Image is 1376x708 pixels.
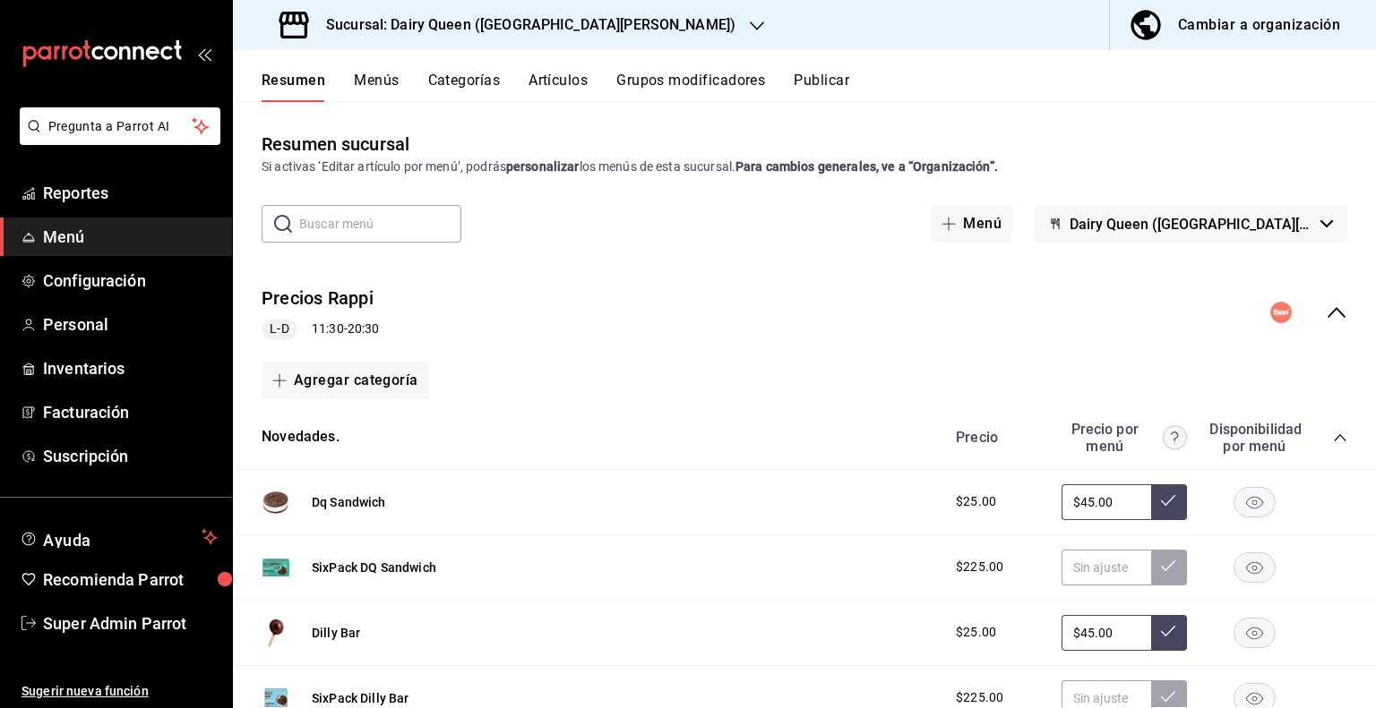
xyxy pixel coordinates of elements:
[428,72,501,102] button: Categorías
[43,567,218,592] span: Recomienda Parrot
[312,689,409,707] button: SixPack Dilly Bar
[1062,484,1151,520] input: Sin ajuste
[21,682,218,701] span: Sugerir nueva función
[1062,550,1151,585] input: Sin ajuste
[1062,421,1187,455] div: Precio por menú
[43,444,218,468] span: Suscripción
[1333,431,1347,445] button: collapse-category-row
[262,131,409,158] div: Resumen sucursal
[299,206,461,242] input: Buscar menú
[312,559,436,576] button: SixPack DQ Sandwich
[735,159,998,174] strong: Para cambios generales, ve a “Organización”.
[262,427,340,448] button: Novedades.
[233,271,1376,354] div: collapse-menu-row
[262,618,290,647] img: Preview
[262,158,1347,176] div: Si activas ‘Editar artículo por menú’, podrás los menús de esta sucursal.
[262,362,429,399] button: Agregar categoría
[312,624,360,642] button: Dilly Bar
[529,72,588,102] button: Artículos
[197,47,211,61] button: open_drawer_menu
[312,14,735,36] h3: Sucursal: Dairy Queen ([GEOGRAPHIC_DATA][PERSON_NAME])
[262,553,290,582] img: Preview
[1178,13,1340,38] div: Cambiar a organización
[262,488,290,516] img: Preview
[794,72,849,102] button: Publicar
[312,493,386,511] button: Dq Sandwich
[506,159,580,174] strong: personalizar
[616,72,765,102] button: Grupos modificadores
[43,269,218,293] span: Configuración
[956,688,1003,707] span: $225.00
[43,181,218,205] span: Reportes
[1209,421,1299,455] div: Disponibilidad por menú
[43,312,218,337] span: Personal
[938,429,1053,446] div: Precio
[43,526,194,548] span: Ayuda
[1034,205,1347,243] button: Dairy Queen ([GEOGRAPHIC_DATA][PERSON_NAME])
[262,72,325,102] button: Resumen
[43,400,218,424] span: Facturación
[262,286,374,311] button: Precios Rappi
[956,558,1003,576] span: $225.00
[1062,615,1151,651] input: Sin ajuste
[956,492,996,511] span: $25.00
[262,320,296,338] span: L-D
[43,225,218,249] span: Menú
[13,130,220,149] a: Pregunta a Parrot AI
[956,623,996,642] span: $25.00
[262,72,1376,102] div: navigation tabs
[354,72,399,102] button: Menús
[20,107,220,145] button: Pregunta a Parrot AI
[1070,216,1313,233] span: Dairy Queen ([GEOGRAPHIC_DATA][PERSON_NAME])
[43,611,218,635] span: Super Admin Parrot
[931,205,1012,243] button: Menú
[43,356,218,380] span: Inventarios
[48,117,193,136] span: Pregunta a Parrot AI
[262,319,379,340] div: 11:30 - 20:30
